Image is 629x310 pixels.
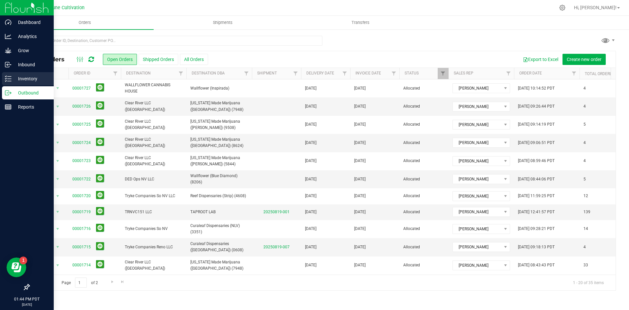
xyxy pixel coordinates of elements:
[72,176,91,182] a: 00001722
[54,261,62,270] span: select
[306,71,334,75] a: Delivery Date
[192,71,225,75] a: Destination DBA
[125,100,182,113] span: Clear River LLC ([GEOGRAPHIC_DATA])
[453,224,502,234] span: [PERSON_NAME]
[403,262,445,268] span: Allocated
[403,140,445,146] span: Allocated
[453,120,502,129] span: [PERSON_NAME]
[103,54,137,65] button: Open Orders
[54,84,62,93] span: select
[403,158,445,164] span: Allocated
[305,244,316,250] span: [DATE]
[583,262,588,268] span: 33
[305,176,316,182] span: [DATE]
[339,68,350,79] a: Filter
[583,244,586,250] span: 4
[305,121,316,128] span: [DATE]
[11,18,51,26] p: Dashboard
[72,121,91,128] a: 00001725
[518,140,555,146] span: [DATE] 09:06:51 PDT
[16,16,154,30] a: Orders
[110,68,121,79] a: Filter
[405,71,419,75] a: Status
[72,193,91,199] a: 00001720
[190,173,248,185] span: Wallflower (Blue Diamond) (8206)
[354,121,366,128] span: [DATE]
[583,103,586,110] span: 4
[503,68,514,79] a: Filter
[49,5,85,10] span: Dune Cultivation
[190,118,248,131] span: [US_STATE] Made Marijuana ([PERSON_NAME]) (9508)
[125,209,182,215] span: TRNVC151 LLC
[583,140,586,146] span: 4
[125,155,182,167] span: Clear River LLC ([GEOGRAPHIC_DATA])
[54,224,62,234] span: select
[70,20,100,26] span: Orders
[518,244,555,250] span: [DATE] 09:18:13 PDT
[5,75,11,82] inline-svg: Inventory
[568,278,609,287] span: 1 - 20 of 35 items
[204,20,241,26] span: Shipments
[54,192,62,201] span: select
[125,118,182,131] span: Clear River LLC ([GEOGRAPHIC_DATA])
[403,176,445,182] span: Allocated
[355,71,381,75] a: Invoice Date
[305,103,316,110] span: [DATE]
[403,121,445,128] span: Allocated
[305,193,316,199] span: [DATE]
[518,226,555,232] span: [DATE] 09:28:21 PDT
[292,16,429,30] a: Transfers
[403,244,445,250] span: Allocated
[180,54,208,65] button: All Orders
[125,193,182,199] span: Tryke Companies So NV LLC
[3,296,51,302] p: 01:44 PM PDT
[583,226,588,232] span: 14
[72,262,91,268] a: 00001714
[354,193,366,199] span: [DATE]
[305,226,316,232] span: [DATE]
[56,278,103,288] span: Page of 2
[403,103,445,110] span: Allocated
[126,71,151,75] a: Destination
[7,258,26,277] iframe: Resource center
[11,75,51,83] p: Inventory
[11,89,51,97] p: Outbound
[403,226,445,232] span: Allocated
[567,57,601,62] span: Create new order
[125,82,182,94] span: WALLFLOWER CANNABIS HOUSE
[11,103,51,111] p: Reports
[190,100,248,113] span: [US_STATE] Made Marijuana ([GEOGRAPHIC_DATA]) (7948)
[518,85,555,92] span: [DATE] 10:14:52 PDT
[5,19,11,26] inline-svg: Dashboard
[54,242,62,252] span: select
[343,20,378,26] span: Transfers
[453,175,502,184] span: [PERSON_NAME]
[354,209,366,215] span: [DATE]
[518,158,555,164] span: [DATE] 08:59:46 PDT
[453,207,502,217] span: [PERSON_NAME]
[72,226,91,232] a: 00001716
[19,257,27,264] iframe: Resource center unread badge
[305,140,316,146] span: [DATE]
[518,209,555,215] span: [DATE] 12:41:57 PDT
[354,176,366,182] span: [DATE]
[190,85,248,92] span: Wallflower (Inspirada)
[125,259,182,272] span: Clear River LLC ([GEOGRAPHIC_DATA])
[72,140,91,146] a: 00001724
[453,192,502,201] span: [PERSON_NAME]
[11,47,51,54] p: Grow
[453,242,502,252] span: [PERSON_NAME]
[403,209,445,215] span: Allocated
[569,68,580,79] a: Filter
[54,207,62,217] span: select
[558,5,566,11] div: Manage settings
[3,302,51,307] p: [DATE]
[305,158,316,164] span: [DATE]
[125,226,182,232] span: Tryke Companies So NV
[438,68,448,79] a: Filter
[305,209,316,215] span: [DATE]
[190,193,248,199] span: Reef Dispensaries (Strip) (4608)
[107,278,117,286] a: Go to the next page
[5,33,11,40] inline-svg: Analytics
